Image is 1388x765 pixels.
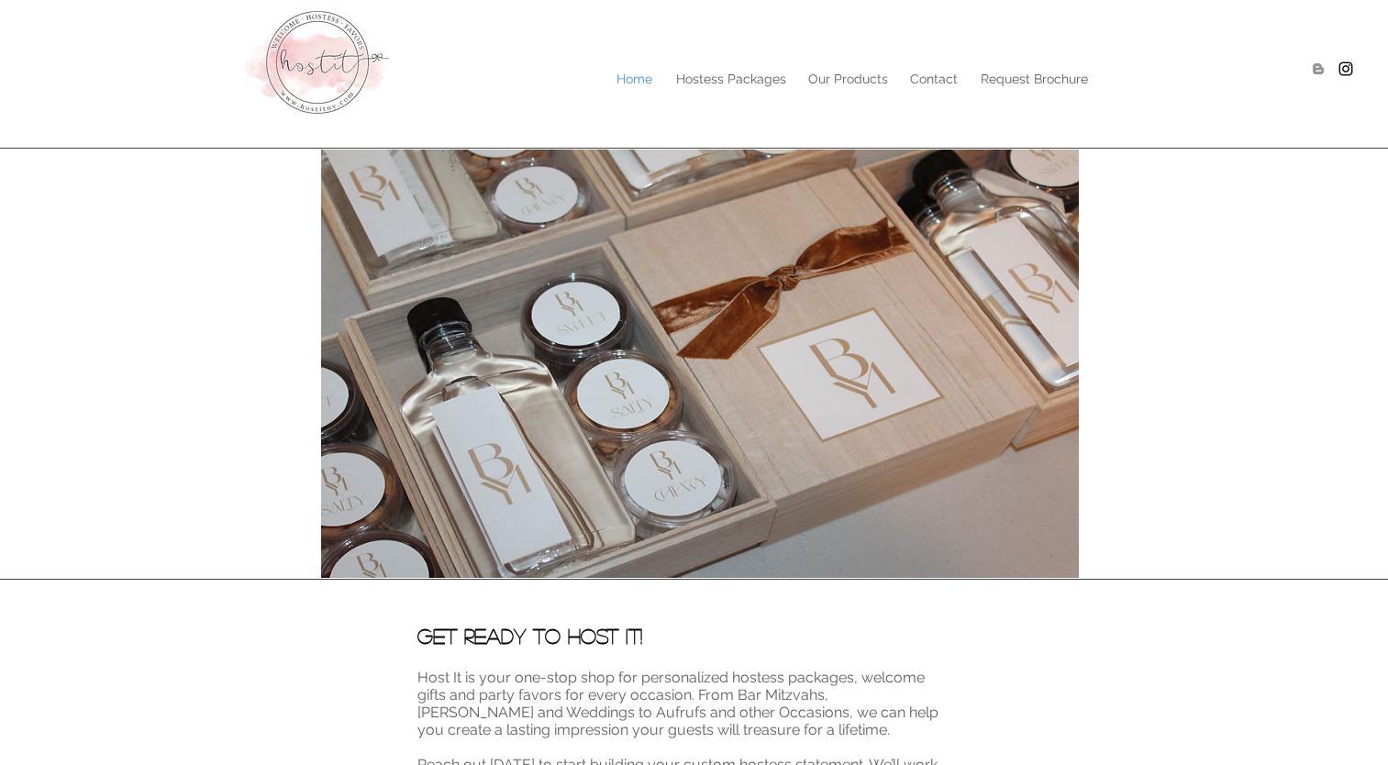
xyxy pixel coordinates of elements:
p: Contact [901,65,967,93]
p: Request Brochure [972,65,1097,93]
ul: Social Bar [1309,60,1355,78]
a: Request Brochure [969,65,1100,93]
nav: Site [328,65,1100,93]
p: Hostess Packages [667,65,795,93]
p: Our Products [799,65,897,93]
a: Home [604,65,664,93]
span: Get Ready to Host It! [417,626,642,646]
img: Hostitny [1337,60,1355,78]
a: Contact [898,65,969,93]
p: Home [607,65,661,93]
img: Blogger [1309,60,1327,78]
img: IMG_3857.JPG [321,150,1079,578]
span: Host It is your one-stop shop for personalized hostess packages, welcome gifts and party favors f... [417,669,938,738]
a: Hostess Packages [664,65,796,93]
a: Our Products [796,65,898,93]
